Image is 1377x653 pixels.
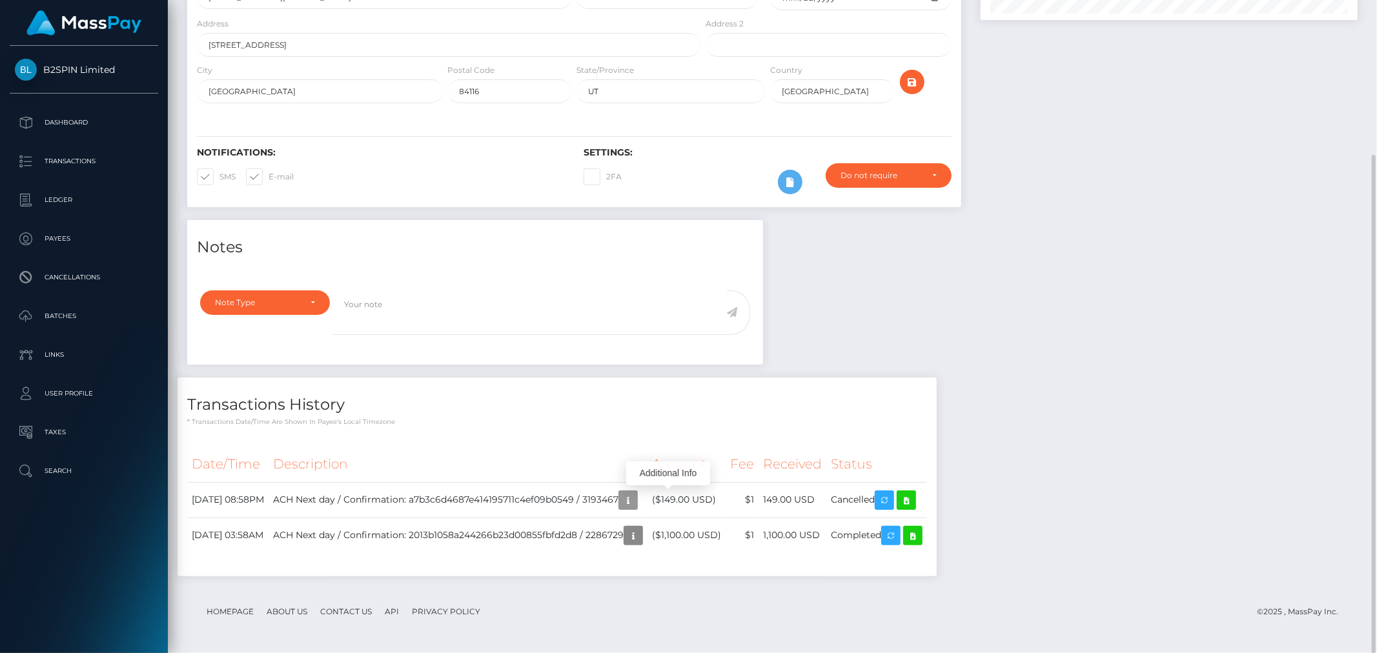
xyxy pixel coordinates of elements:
a: Search [10,455,158,487]
td: [DATE] 08:58PM [187,482,269,517]
h6: Notifications: [197,147,564,158]
td: ($1,100.00 USD) [648,517,726,553]
td: ACH Next day / Confirmation: a7b3c6d4687e414195711c4ef09b0549 / 3193467 [269,482,648,517]
td: Completed [826,517,927,553]
a: User Profile [10,377,158,410]
label: 2FA [584,168,622,185]
p: Transactions [15,152,153,171]
p: Search [15,461,153,481]
label: SMS [197,168,236,185]
a: Homepage [201,601,259,621]
label: Country [770,65,802,76]
div: Additional Info [626,461,710,485]
button: Do not require [826,163,952,188]
a: About Us [261,601,312,621]
td: [DATE] 03:58AM [187,517,269,553]
h4: Transactions History [187,394,927,416]
td: Cancelled [826,482,927,517]
img: B2SPIN Limited [15,59,37,81]
a: Privacy Policy [407,601,485,621]
a: Dashboard [10,106,158,139]
p: * Transactions date/time are shown in payee's local timezone [187,417,927,427]
td: ACH Next day / Confirmation: 2013b1058a244266b23d00855fbfd2d8 / 2286729 [269,517,648,553]
p: Ledger [15,190,153,210]
td: $1 [726,482,759,517]
a: Transactions [10,145,158,177]
div: Note Type [215,297,300,308]
a: Cancellations [10,261,158,294]
a: Batches [10,300,158,332]
th: Description [269,447,648,482]
div: Do not require [841,170,922,181]
th: Status [826,447,927,482]
span: B2SPIN Limited [10,64,158,75]
label: City [197,65,212,76]
a: Taxes [10,416,158,448]
th: Received [759,447,826,482]
p: Taxes [15,423,153,442]
th: Date/Time [187,447,269,482]
label: State/Province [576,65,634,76]
img: MassPay Logo [26,10,141,35]
td: ($149.00 USD) [648,482,726,517]
label: Postal Code [448,65,495,76]
td: $1 [726,517,759,553]
h4: Notes [197,236,753,259]
p: Links [15,345,153,365]
p: Batches [15,306,153,326]
td: 1,100.00 USD [759,517,826,553]
p: Dashboard [15,113,153,132]
a: Contact Us [315,601,377,621]
p: Payees [15,229,153,248]
a: Links [10,339,158,371]
label: Address [197,18,229,30]
label: Address 2 [706,18,744,30]
button: Note Type [200,290,330,315]
p: User Profile [15,384,153,403]
a: Payees [10,223,158,255]
div: © 2025 , MassPay Inc. [1257,605,1348,619]
h6: Settings: [584,147,951,158]
a: Ledger [10,184,158,216]
a: API [380,601,404,621]
th: Fee [726,447,759,482]
td: 149.00 USD [759,482,826,517]
p: Cancellations [15,268,153,287]
label: E-mail [246,168,294,185]
th: Amount [648,447,726,482]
